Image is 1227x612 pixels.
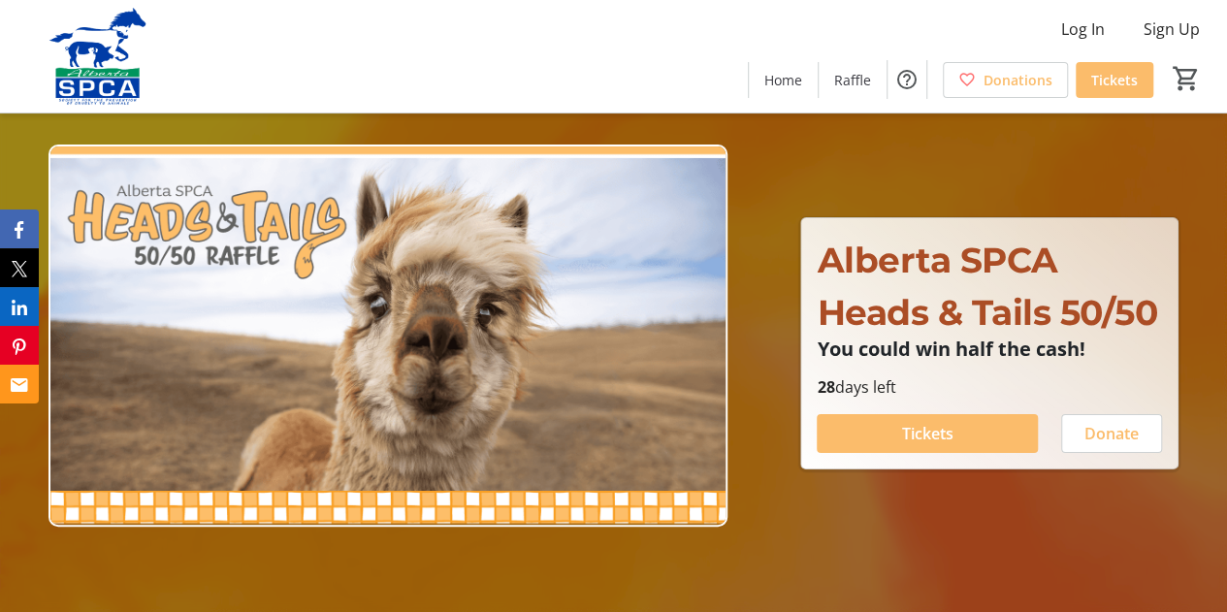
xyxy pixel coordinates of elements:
button: Help [888,60,926,99]
span: Donations [984,70,1052,90]
button: Donate [1061,414,1162,453]
span: Alberta SPCA [817,239,1057,281]
img: Campaign CTA Media Photo [48,145,727,527]
span: 28 [817,376,834,398]
a: Tickets [1076,62,1153,98]
a: Home [749,62,818,98]
button: Cart [1169,61,1204,96]
button: Sign Up [1128,14,1215,45]
span: Home [764,70,802,90]
a: Raffle [819,62,887,98]
span: Tickets [902,422,953,445]
button: Tickets [817,414,1038,453]
a: Donations [943,62,1068,98]
img: Alberta SPCA's Logo [12,8,184,105]
button: Log In [1046,14,1120,45]
p: days left [817,375,1162,399]
span: Sign Up [1144,17,1200,41]
span: Donate [1084,422,1139,445]
p: You could win half the cash! [817,338,1162,360]
span: Log In [1061,17,1105,41]
span: Heads & Tails 50/50 [817,291,1157,334]
span: Raffle [834,70,871,90]
span: Tickets [1091,70,1138,90]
